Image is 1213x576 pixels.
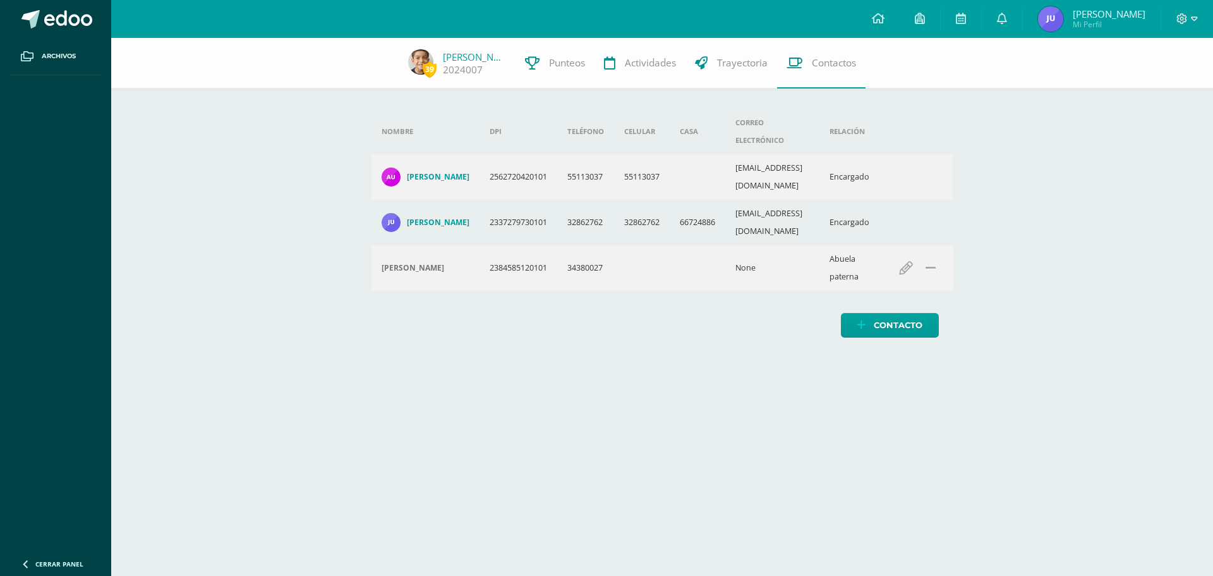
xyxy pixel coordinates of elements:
[480,109,557,154] th: DPI
[725,154,819,200] td: [EMAIL_ADDRESS][DOMAIN_NAME]
[841,313,939,338] a: Contacto
[423,61,437,77] span: 39
[777,38,866,89] a: Contactos
[557,200,614,245] td: 32862762
[407,172,469,182] h4: [PERSON_NAME]
[1073,8,1145,20] span: [PERSON_NAME]
[725,245,819,291] td: None
[1038,6,1063,32] img: 91f9c3daf3f1b9103b3d66265aa1ad6b.png
[35,560,83,568] span: Cerrar panel
[382,263,444,273] h4: [PERSON_NAME]
[557,245,614,291] td: 34380027
[371,109,480,154] th: Nombre
[819,200,884,245] td: Encargado
[408,49,433,75] img: 9a7b7d88883c5ff5a5081d51bc176ff9.png
[516,38,594,89] a: Punteos
[670,200,725,245] td: 66724886
[443,63,483,77] a: 2024007
[10,38,101,75] a: Archivos
[717,56,768,70] span: Trayectoria
[614,109,670,154] th: Celular
[557,109,614,154] th: Teléfono
[382,263,469,273] div: Olga Bonilla
[812,56,856,70] span: Contactos
[480,200,557,245] td: 2337279730101
[549,56,585,70] span: Punteos
[382,168,469,187] a: [PERSON_NAME]
[1073,19,1145,30] span: Mi Perfil
[819,245,884,291] td: Abuela paterna
[42,51,76,61] span: Archivos
[614,200,670,245] td: 32862762
[382,213,469,232] a: [PERSON_NAME]
[685,38,777,89] a: Trayectoria
[407,218,469,228] h4: [PERSON_NAME]
[670,109,725,154] th: Casa
[819,109,884,154] th: Relación
[480,154,557,200] td: 2562720420101
[725,200,819,245] td: [EMAIL_ADDRESS][DOMAIN_NAME]
[874,314,922,337] span: Contacto
[382,213,401,232] img: f65ee45b707847418d35d0ed1810efc7.png
[382,168,401,187] img: 563e9b805b15f70878633843220707d9.png
[480,245,557,291] td: 2384585120101
[443,51,506,63] a: [PERSON_NAME]
[819,154,884,200] td: Encargado
[557,154,614,200] td: 55113037
[614,154,670,200] td: 55113037
[725,109,819,154] th: Correo electrónico
[594,38,685,89] a: Actividades
[625,56,676,70] span: Actividades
